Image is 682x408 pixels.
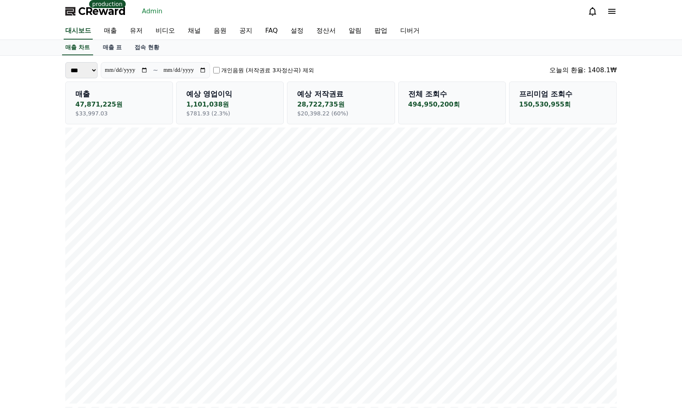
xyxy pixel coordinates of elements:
p: 예상 저작권료 [297,88,385,100]
p: 47,871,225원 [75,100,163,109]
a: 비디오 [149,23,181,40]
a: 채널 [181,23,207,40]
a: 유저 [123,23,149,40]
a: 디버거 [394,23,426,40]
a: CReward [65,5,126,18]
a: 팝업 [368,23,394,40]
p: 예상 영업이익 [186,88,274,100]
span: Home [21,268,35,274]
a: 접속 현황 [128,40,166,55]
a: 정산서 [310,23,342,40]
a: 공지 [233,23,259,40]
a: Admin [139,5,166,18]
span: Settings [119,268,139,274]
p: 매출 [75,88,163,100]
p: 전체 조회수 [408,88,496,100]
a: FAQ [259,23,284,40]
p: $781.93 (2.3%) [186,109,274,117]
a: 음원 [207,23,233,40]
a: 대시보드 [64,23,93,40]
p: 494,950,200회 [408,100,496,109]
a: Settings [104,256,155,276]
a: 설정 [284,23,310,40]
a: 매출 [98,23,123,40]
span: Messages [67,268,91,275]
p: 프리미엄 조회수 [519,88,607,100]
a: 매출 표 [96,40,128,55]
p: 1,101,038원 [186,100,274,109]
p: ~ [153,65,158,75]
a: 알림 [342,23,368,40]
p: $20,398.22 (60%) [297,109,385,117]
div: 오늘의 환율: 1408.1₩ [549,65,617,75]
a: 매출 차트 [62,40,93,55]
p: $33,997.03 [75,109,163,117]
a: Home [2,256,53,276]
span: CReward [78,5,126,18]
label: 개인음원 (저작권료 3자정산곡) 제외 [221,66,314,74]
p: 28,722,735원 [297,100,385,109]
a: Messages [53,256,104,276]
p: 150,530,955회 [519,100,607,109]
